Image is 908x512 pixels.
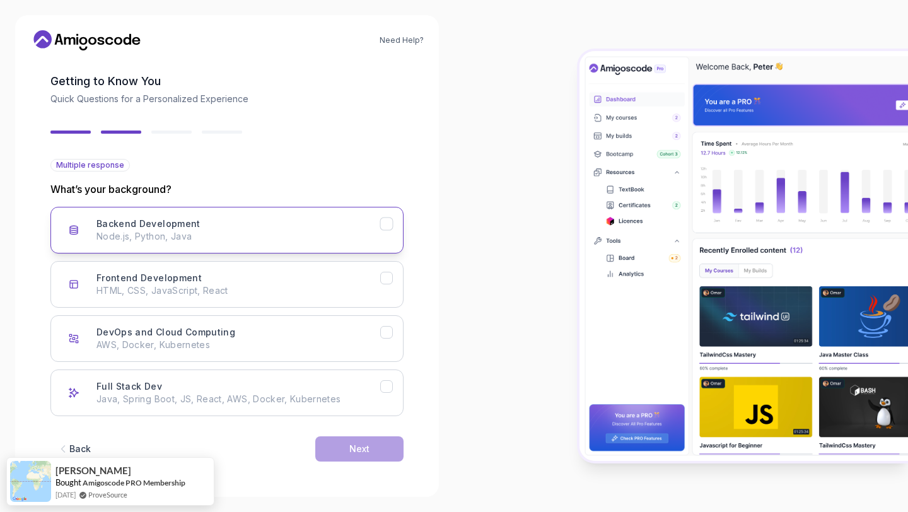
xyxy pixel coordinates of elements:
div: Next [349,443,370,455]
h3: Full Stack Dev [96,380,162,393]
span: [DATE] [55,489,76,500]
h3: DevOps and Cloud Computing [96,326,235,339]
button: Next [315,436,404,462]
img: Amigoscode Dashboard [579,51,908,461]
div: Back [69,443,91,455]
button: Backend Development [50,207,404,253]
button: Frontend Development [50,261,404,308]
button: DevOps and Cloud Computing [50,315,404,362]
p: AWS, Docker, Kubernetes [96,339,380,351]
span: Multiple response [56,160,124,170]
p: HTML, CSS, JavaScript, React [96,284,380,297]
img: provesource social proof notification image [10,461,51,502]
a: Need Help? [380,35,424,45]
p: Java, Spring Boot, JS, React, AWS, Docker, Kubernetes [96,393,380,405]
p: Node.js, Python, Java [96,230,380,243]
a: Amigoscode PRO Membership [83,478,185,487]
button: Full Stack Dev [50,369,404,416]
a: ProveSource [88,489,127,500]
h3: Backend Development [96,218,201,230]
span: [PERSON_NAME] [55,465,131,476]
p: What’s your background? [50,182,404,197]
a: Home link [30,30,144,50]
h3: Frontend Development [96,272,202,284]
h2: Getting to Know You [50,73,404,90]
span: Bought [55,477,81,487]
p: Quick Questions for a Personalized Experience [50,93,404,105]
button: Back [50,436,97,462]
